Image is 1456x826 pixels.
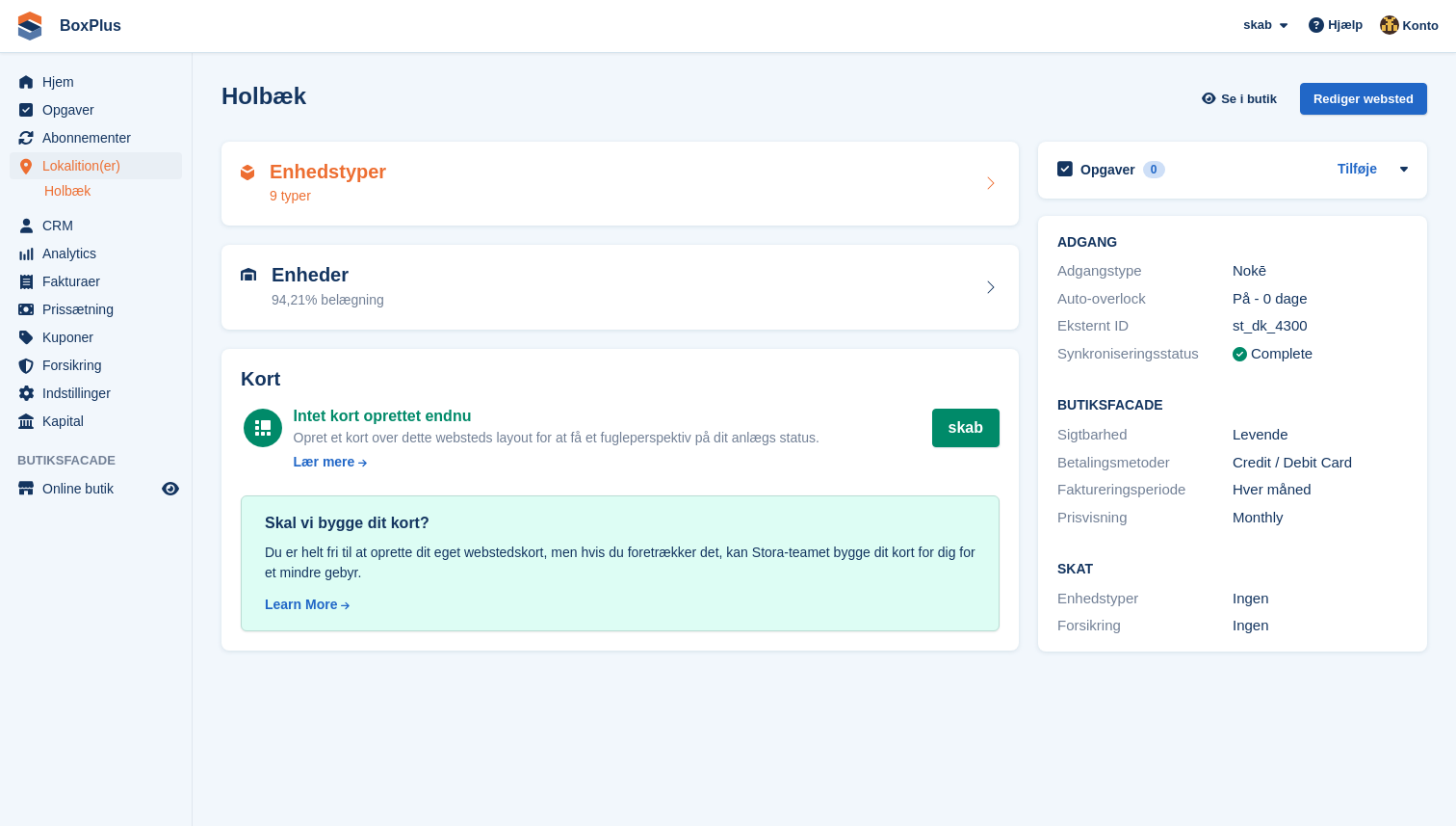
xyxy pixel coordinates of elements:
div: Nokē [1233,260,1408,282]
div: Intet kort oprettet endnu [294,405,819,428]
a: BoxPlus [52,10,129,41]
div: 9 typer [270,186,386,206]
a: Enhedstyper 9 typer [221,142,1019,226]
span: skab [1243,15,1272,35]
span: Butiksfacade [17,451,192,470]
div: Complete [1251,343,1313,365]
img: Jannik Hansen [1380,15,1399,35]
div: Forsikring [1057,615,1233,637]
button: skab [932,409,1000,447]
a: menu [10,240,182,267]
span: Lokalition(er) [42,152,158,179]
span: Se i butik [1221,90,1277,109]
a: menu [10,352,182,379]
a: Forhåndsvisning af butik [159,477,182,500]
a: Rediger websted [1300,83,1427,122]
span: Kapital [42,408,158,435]
a: menu [10,380,182,407]
div: 0 [1143,161,1165,178]
div: Monthly [1233,507,1408,529]
div: Ingen [1233,588,1408,610]
span: Hjem [42,68,158,95]
a: menu [10,124,182,151]
span: Indstillinger [42,380,158,407]
div: Adgangstype [1057,260,1233,282]
a: Lær mere [294,452,819,472]
img: map-icn-white-8b231986280072e83805622d3debb4903e2986e43859118e7b4002611c8ef794.svg [255,420,271,436]
img: stora-icon-8386f47178a22dfd0bd8f6a31ec36ba5ce8667c1dd55bd0f319d3a0aa187defe.svg [15,12,44,40]
span: Konto [1402,16,1439,36]
div: Learn More [265,595,337,615]
div: Credit / Debit Card [1233,452,1408,474]
h2: Enheder [272,264,384,286]
div: Levende [1233,424,1408,446]
div: Enhedstyper [1057,588,1233,610]
span: Analytics [42,240,158,267]
div: På - 0 dage [1233,288,1408,310]
div: Du er helt fri til at oprette dit eget webstedskort, men hvis du foretrækker det, kan Stora-teame... [265,543,975,583]
span: Abonnementer [42,124,158,151]
a: Learn More [265,595,975,615]
a: menu [10,152,182,179]
h2: Enhedstyper [270,161,386,183]
a: menu [10,96,182,123]
div: Skal vi bygge dit kort? [265,512,975,535]
span: Opgaver [42,96,158,123]
div: Opret et kort over dette websteds layout for at få et fugleperspektiv på dit anlægs status. [294,428,819,448]
a: menu [10,475,182,502]
h2: Skat [1057,562,1408,577]
span: Online butik [42,475,158,502]
h2: Opgaver [1080,161,1135,178]
a: menu [10,68,182,95]
div: Ingen [1233,615,1408,637]
a: Enheder 94,21% belægning [221,245,1019,330]
div: Eksternt ID [1057,315,1233,337]
div: Auto-overlock [1057,288,1233,310]
span: Fakturaer [42,268,158,295]
span: Prissætning [42,296,158,323]
div: Prisvisning [1057,507,1233,529]
div: Sigtbarhed [1057,424,1233,446]
h2: ADGANG [1057,235,1408,251]
a: menu [10,296,182,323]
div: Hver måned [1233,479,1408,501]
h2: Butiksfacade [1057,398,1408,413]
div: Lær mere [294,452,355,472]
span: CRM [42,212,158,239]
a: menu [10,268,182,295]
span: Hjælp [1328,15,1363,35]
h2: Holbæk [221,83,306,109]
span: Forsikring [42,352,158,379]
a: Holbæk [44,182,182,200]
div: 94,21% belægning [272,290,384,310]
a: menu [10,212,182,239]
div: Betalingsmetoder [1057,452,1233,474]
h2: Kort [241,368,1000,390]
div: Faktureringsperiode [1057,479,1233,501]
img: unit-type-icn-2b2737a686de81e16bb02015468b77c625bbabd49415b5ef34ead5e3b44a266d.svg [241,165,254,180]
img: unit-icn-7be61d7bf1b0ce9d3e12c5938cc71ed9869f7b940bace4675aadf7bd6d80202e.svg [241,268,256,281]
div: Rediger websted [1300,83,1427,115]
div: Synkroniseringsstatus [1057,343,1233,365]
a: menu [10,324,182,351]
a: Tilføje [1338,159,1377,181]
span: Kuponer [42,324,158,351]
a: Se i butik [1199,83,1285,115]
div: st_dk_4300 [1233,315,1408,337]
a: menu [10,408,182,435]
